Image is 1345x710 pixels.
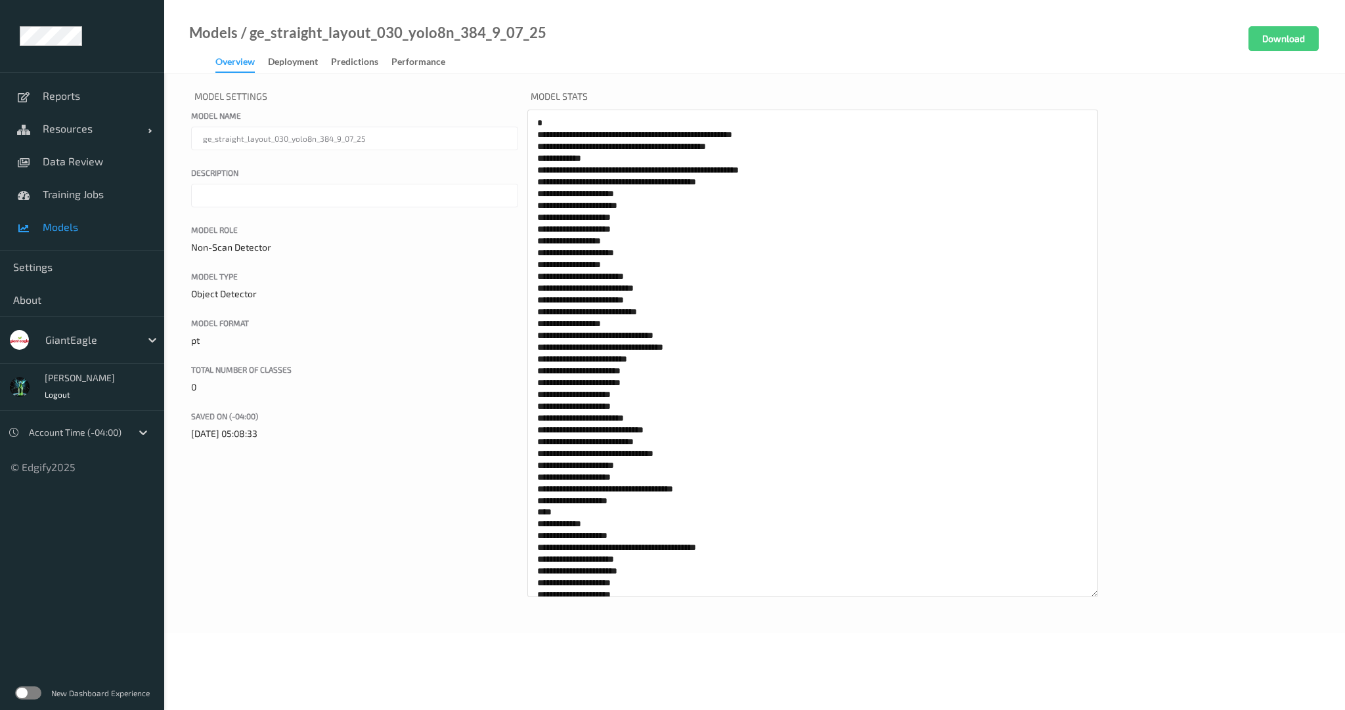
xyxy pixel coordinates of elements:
[191,270,518,282] label: Model Type
[331,53,391,72] a: Predictions
[191,317,518,329] label: Model Format
[527,87,1318,110] p: Model Stats
[391,55,445,72] div: Performance
[331,55,378,72] div: Predictions
[191,110,518,121] label: Model name
[191,381,518,394] p: 0
[191,427,518,440] p: [DATE] 05:08:33
[215,55,255,73] div: Overview
[1248,26,1319,51] button: Download
[191,364,518,375] label: Total number of classes
[268,53,331,72] a: Deployment
[191,167,518,178] label: Description
[191,224,518,236] label: Model Role
[191,87,518,110] p: Model Settings
[238,26,546,39] div: / ge_straight_layout_030_yolo8n_384_9_07_25
[189,26,238,39] a: Models
[191,287,518,301] p: Object Detector
[268,55,318,72] div: Deployment
[191,410,518,422] label: Saved On (-04:00)
[191,334,518,347] p: pt
[191,241,518,254] p: Non-Scan Detector
[215,53,268,73] a: Overview
[391,53,458,72] a: Performance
